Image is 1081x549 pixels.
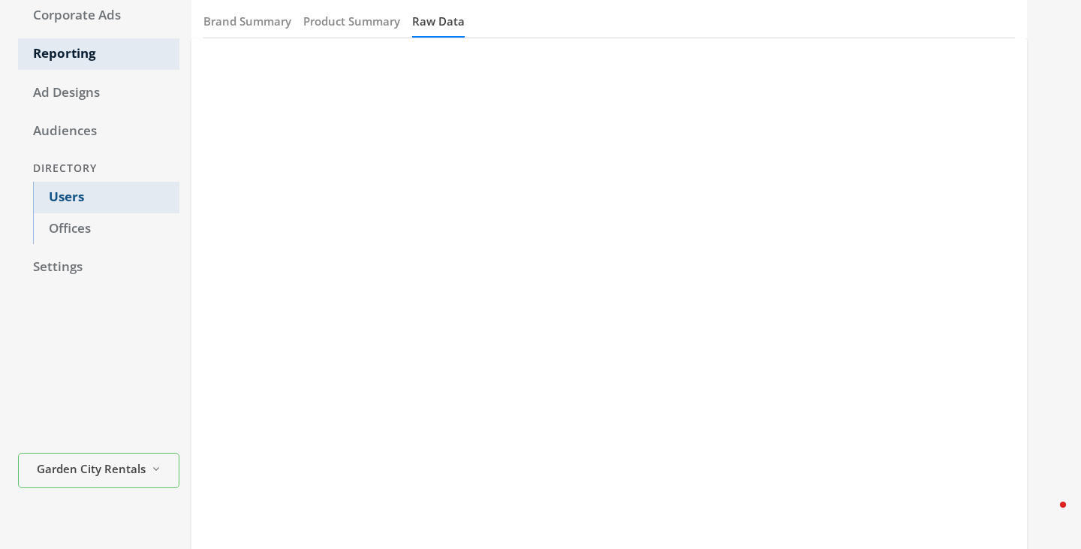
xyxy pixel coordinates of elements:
a: Audiences [18,116,179,147]
a: Reporting [18,38,179,70]
a: Ad Designs [18,77,179,109]
button: Garden City Rentals [18,453,179,488]
iframe: Intercom live chat [1030,498,1066,534]
a: Users [33,182,179,213]
button: Brand Summary [203,5,291,38]
a: Offices [33,213,179,245]
button: Raw Data [412,5,465,38]
button: Product Summary [303,5,400,38]
div: Directory [18,155,179,182]
span: Garden City Rentals [37,460,146,478]
a: Settings [18,252,179,283]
